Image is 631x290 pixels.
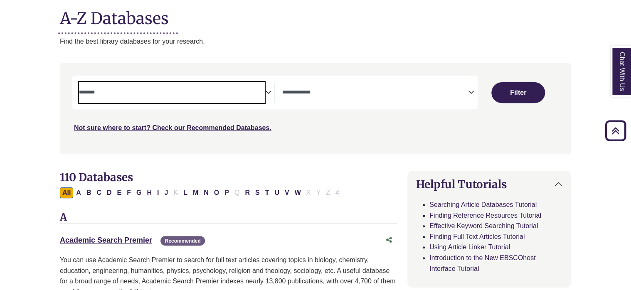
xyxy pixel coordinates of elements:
[155,187,161,198] button: Filter Results I
[408,171,571,197] button: Helpful Tutorials
[263,187,272,198] button: Filter Results T
[212,187,222,198] button: Filter Results O
[160,236,205,246] span: Recommended
[190,187,201,198] button: Filter Results M
[79,90,265,96] textarea: Search
[602,125,629,136] a: Back to Top
[60,189,343,196] div: Alpha-list to filter by first letter of database name
[242,187,252,198] button: Filter Results R
[74,124,271,131] a: Not sure where to start? Check our Recommended Databases.
[429,254,535,272] a: Introduction to the New EBSCOhost Interface Tutorial
[60,187,73,198] button: All
[292,187,303,198] button: Filter Results W
[381,232,397,248] button: Share this database
[94,187,104,198] button: Filter Results C
[201,187,211,198] button: Filter Results N
[429,212,541,219] a: Finding Reference Resources Tutorial
[60,236,152,244] a: Academic Search Premier
[222,187,232,198] button: Filter Results P
[60,36,571,47] p: Find the best library databases for your research.
[491,82,545,103] button: Submit for Search Results
[272,187,282,198] button: Filter Results U
[429,233,525,240] a: Finding Full Text Articles Tutorial
[144,187,154,198] button: Filter Results H
[60,63,571,154] nav: Search filters
[104,187,114,198] button: Filter Results D
[124,187,133,198] button: Filter Results F
[115,187,124,198] button: Filter Results E
[60,2,571,28] h1: A-Z Databases
[282,187,292,198] button: Filter Results V
[253,187,262,198] button: Filter Results S
[84,187,94,198] button: Filter Results B
[60,211,397,224] h3: A
[429,201,537,208] a: Searching Article Databases Tutorial
[181,187,190,198] button: Filter Results L
[134,187,144,198] button: Filter Results G
[74,187,84,198] button: Filter Results A
[60,170,133,184] span: 110 Databases
[429,222,538,229] a: Effective Keyword Searching Tutorial
[429,243,510,251] a: Using Article Linker Tutorial
[162,187,170,198] button: Filter Results J
[282,90,468,96] textarea: Search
